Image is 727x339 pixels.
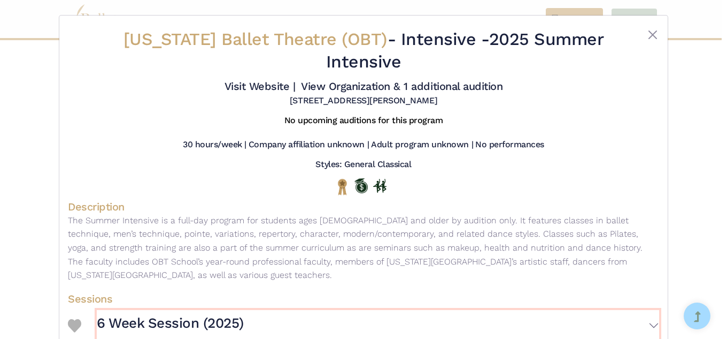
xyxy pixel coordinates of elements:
p: The Summer Intensive is a full­-day program for students ages [DEMOGRAPHIC_DATA] and older by aud... [68,214,659,282]
h5: [STREET_ADDRESS][PERSON_NAME] [290,95,437,107]
h3: 6 Week Session (2025) [97,314,244,333]
a: Visit Website | [225,80,296,93]
h2: - 2025 Summer Intensive [117,28,610,73]
span: Intensive - [401,29,489,49]
a: View Organization & 1 additional audition [301,80,502,93]
button: Close [646,28,659,41]
h5: Company affiliation unknown | [249,139,369,150]
h5: 30 hours/week | [183,139,246,150]
h5: No upcoming auditions for this program [284,115,443,126]
h5: No performances [475,139,544,150]
img: Offers Scholarship [354,178,368,193]
h4: Description [68,200,659,214]
h5: Adult program unknown | [371,139,473,150]
h4: Sessions [68,292,659,306]
img: Heart [68,319,81,333]
span: [US_STATE] Ballet Theatre (OBT) [123,29,388,49]
h5: Styles: General Classical [315,159,411,170]
img: National [336,178,349,195]
img: In Person [373,179,386,193]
